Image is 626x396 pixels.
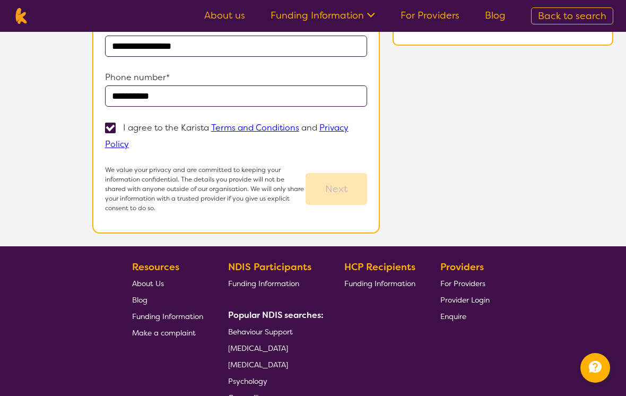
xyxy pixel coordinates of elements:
button: Channel Menu [580,353,610,383]
a: Provider Login [440,291,490,308]
a: Terms and Conditions [211,122,299,133]
p: We value your privacy and are committed to keeping your information confidential. The details you... [105,165,306,213]
b: HCP Recipients [344,261,415,273]
a: Blog [485,9,506,22]
a: Make a complaint [132,324,203,341]
span: [MEDICAL_DATA] [228,343,288,353]
a: Blog [132,291,203,308]
a: Funding Information [344,275,415,291]
span: [MEDICAL_DATA] [228,360,288,369]
p: I agree to the Karista and [105,122,349,150]
span: Funding Information [228,279,299,288]
span: Psychology [228,376,267,386]
span: Funding Information [344,279,415,288]
a: Funding Information [228,275,319,291]
span: For Providers [440,279,485,288]
span: Blog [132,295,147,305]
span: About Us [132,279,164,288]
a: Enquire [440,308,490,324]
img: Karista logo [13,8,29,24]
span: Funding Information [132,312,203,321]
span: Make a complaint [132,328,196,338]
a: Behaviour Support [228,323,319,340]
a: Funding Information [132,308,203,324]
p: Phone number* [105,70,367,85]
a: About us [204,9,245,22]
a: Back to search [531,7,613,24]
span: Enquire [440,312,466,321]
a: [MEDICAL_DATA] [228,356,319,373]
a: Funding Information [271,9,375,22]
span: Back to search [538,10,606,22]
b: NDIS Participants [228,261,311,273]
span: Behaviour Support [228,327,293,337]
a: [MEDICAL_DATA] [228,340,319,356]
a: Privacy Policy [105,122,349,150]
a: For Providers [440,275,490,291]
b: Popular NDIS searches: [228,309,324,321]
b: Resources [132,261,179,273]
a: About Us [132,275,203,291]
a: Modify search [404,20,468,33]
a: For Providers [401,9,459,22]
a: Psychology [228,373,319,389]
b: Providers [440,261,484,273]
span: Provider Login [440,295,490,305]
